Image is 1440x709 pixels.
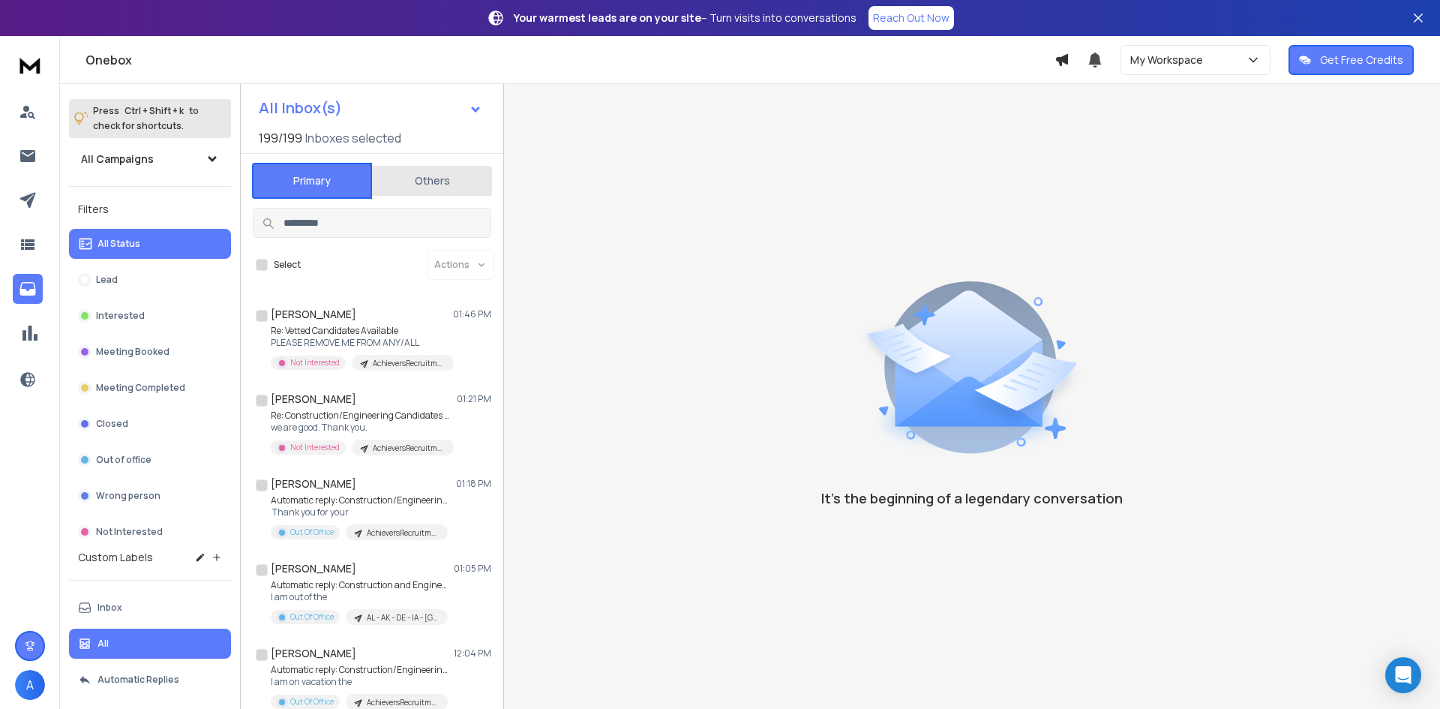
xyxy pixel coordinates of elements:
[247,93,494,123] button: All Inbox(s)
[69,593,231,623] button: Inbox
[69,229,231,259] button: All Status
[93,104,199,134] p: Press to check for shortcuts.
[96,310,145,322] p: Interested
[873,11,949,26] p: Reach Out Now
[457,393,491,405] p: 01:21 PM
[97,638,109,650] p: All
[252,163,372,199] button: Primary
[15,670,45,700] button: A
[305,129,401,147] h3: Inboxes selected
[69,337,231,367] button: Meeting Booked
[69,665,231,695] button: Automatic Replies
[96,382,185,394] p: Meeting Completed
[274,259,301,271] label: Select
[290,442,340,453] p: Not Interested
[97,238,140,250] p: All Status
[514,11,701,25] strong: Your warmest leads are on your site
[373,443,445,454] p: AchieversRecruitment-[GEOGRAPHIC_DATA]- [GEOGRAPHIC_DATA]-
[69,144,231,174] button: All Campaigns
[69,265,231,295] button: Lead
[271,506,451,518] p: Thank you for your
[78,550,153,565] h3: Custom Labels
[271,664,451,676] p: Automatic reply: Construction/Engineering Candidates Available
[271,337,451,349] p: PLEASE REMOVE ME FROM ANY/ALL
[15,51,45,79] img: logo
[69,373,231,403] button: Meeting Completed
[69,629,231,659] button: All
[454,647,491,659] p: 12:04 PM
[290,696,334,707] p: Out Of Office
[372,164,492,197] button: Others
[454,563,491,575] p: 01:05 PM
[69,409,231,439] button: Closed
[1130,53,1209,68] p: My Workspace
[69,481,231,511] button: Wrong person
[69,301,231,331] button: Interested
[271,422,451,434] p: we are good. Thank you.
[69,517,231,547] button: Not Interested
[271,494,451,506] p: Automatic reply: Construction/Engineering Candidates Available
[271,476,356,491] h1: [PERSON_NAME]
[97,674,179,686] p: Automatic Replies
[69,199,231,220] h3: Filters
[122,102,186,119] span: Ctrl + Shift + k
[290,611,334,623] p: Out Of Office
[96,526,163,538] p: Not Interested
[821,488,1123,509] p: It’s the beginning of a legendary conversation
[271,561,356,576] h1: [PERSON_NAME]
[367,612,439,623] p: AL - AK - DE - IA - [GEOGRAPHIC_DATA] - [GEOGRAPHIC_DATA] - ME- [GEOGRAPHIC_DATA] - [GEOGRAPHIC_D...
[271,410,451,422] p: Re: Construction/Engineering Candidates Available
[1385,657,1421,693] div: Open Intercom Messenger
[96,418,128,430] p: Closed
[1320,53,1403,68] p: Get Free Credits
[367,697,439,708] p: AchieversRecruitment-[GEOGRAPHIC_DATA]- [GEOGRAPHIC_DATA]-
[271,392,356,407] h1: [PERSON_NAME]
[1288,45,1414,75] button: Get Free Credits
[96,454,151,466] p: Out of office
[96,490,160,502] p: Wrong person
[453,308,491,320] p: 01:46 PM
[271,676,451,688] p: I am on vacation the
[96,274,118,286] p: Lead
[96,346,169,358] p: Meeting Booked
[290,527,334,538] p: Out Of Office
[271,579,451,591] p: Automatic reply: Construction and Engineering
[259,101,342,116] h1: All Inbox(s)
[514,11,856,26] p: – Turn visits into conversations
[85,51,1054,69] h1: Onebox
[271,591,451,603] p: I am out of the
[259,129,302,147] span: 199 / 199
[271,307,356,322] h1: [PERSON_NAME]
[367,527,439,539] p: AchieversRecruitment-[GEOGRAPHIC_DATA]- [GEOGRAPHIC_DATA]-
[97,602,122,614] p: Inbox
[373,358,445,369] p: AchieversRecruitment-[US_STATE]-
[290,357,340,368] p: Not Interested
[456,478,491,490] p: 01:18 PM
[271,646,356,661] h1: [PERSON_NAME]
[271,325,451,337] p: Re: Vetted Candidates Available
[81,152,154,167] h1: All Campaigns
[868,6,954,30] a: Reach Out Now
[69,445,231,475] button: Out of office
